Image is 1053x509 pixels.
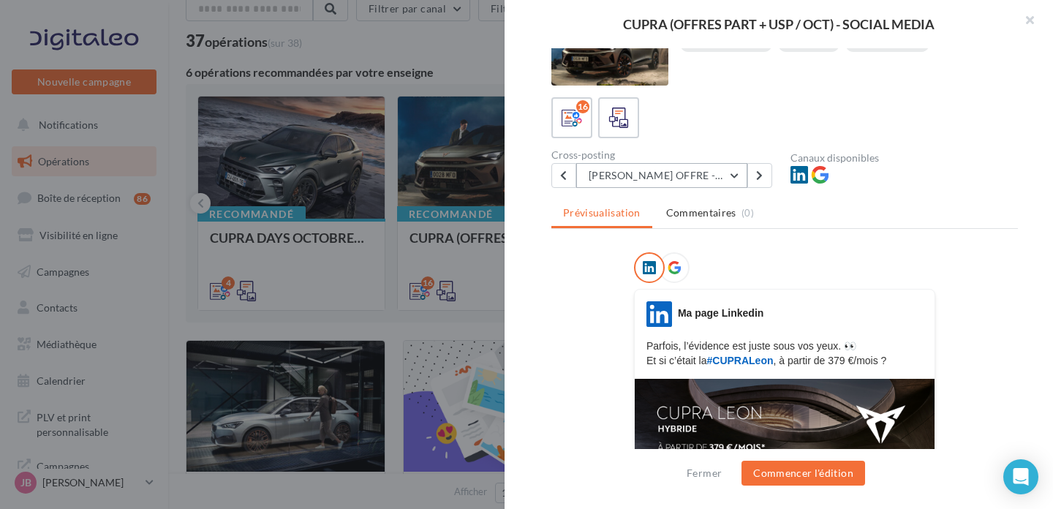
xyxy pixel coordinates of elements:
span: Commentaires [666,206,736,220]
div: Canaux disponibles [790,153,1018,163]
span: #CUPRALeon [706,355,773,366]
button: Fermer [681,464,728,482]
div: Open Intercom Messenger [1003,459,1038,494]
button: [PERSON_NAME] OFFRE - 1X1 [576,163,747,188]
span: (0) [741,207,754,219]
button: Commencer l'édition [741,461,865,486]
div: CUPRA (OFFRES PART + USP / OCT) - SOCIAL MEDIA [528,18,1030,31]
p: Parfois, l’évidence est juste sous vos yeux. 👀 Et si c’était la , à partir de 379 €/mois ? [646,339,923,368]
div: Cross-posting [551,150,779,160]
div: 16 [576,100,589,113]
div: Ma page Linkedin [678,306,763,320]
